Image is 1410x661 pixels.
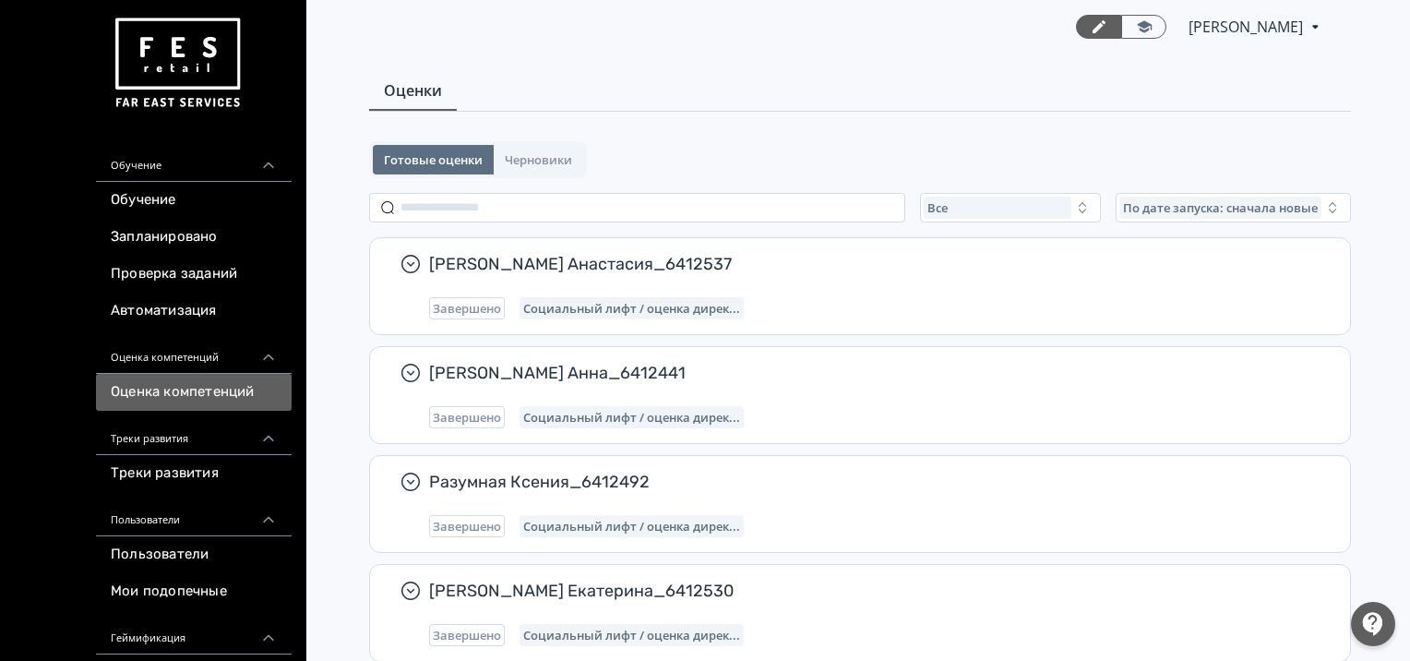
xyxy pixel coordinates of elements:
button: Черновики [494,145,583,174]
span: Завершено [433,628,501,643]
a: Запланировано [96,219,292,256]
span: Черновики [505,152,572,167]
span: Социальный лифт / оценка директора магазина [523,301,740,316]
div: Обучение [96,138,292,182]
span: Завершено [433,410,501,425]
a: Переключиться в режим ученика [1121,15,1166,39]
span: Мария Борисенко [1189,16,1306,38]
span: Социальный лифт / оценка директора магазина [523,519,740,534]
span: [PERSON_NAME] Анастасия_6412537 [429,253,1306,275]
a: Автоматизация [96,293,292,330]
span: Готовые оценки [384,152,483,167]
button: Все [920,193,1101,222]
span: Завершено [433,519,501,534]
span: По дате запуска: сначала новые [1123,200,1318,215]
button: Готовые оценки [373,145,494,174]
a: Треки развития [96,455,292,492]
span: Все [927,200,948,215]
a: Оценка компетенций [96,374,292,411]
span: [PERSON_NAME] Екатерина_6412530 [429,580,1306,602]
span: Разумная Ксения_6412492 [429,471,1306,493]
a: Обучение [96,182,292,219]
a: Проверка заданий [96,256,292,293]
img: https://files.teachbase.ru/system/account/57463/logo/medium-936fc5084dd2c598f50a98b9cbe0469a.png [111,11,244,115]
span: Оценки [384,79,442,102]
span: Социальный лифт / оценка директора магазина [523,410,740,425]
button: По дате запуска: сначала новые [1116,193,1351,222]
a: Пользователи [96,536,292,573]
a: Мои подопечные [96,573,292,610]
div: Пользователи [96,492,292,536]
span: Социальный лифт / оценка директора магазина [523,628,740,643]
span: Завершено [433,301,501,316]
div: Оценка компетенций [96,330,292,374]
span: [PERSON_NAME] Анна_6412441 [429,362,1306,384]
div: Геймификация [96,610,292,655]
div: Треки развития [96,411,292,455]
